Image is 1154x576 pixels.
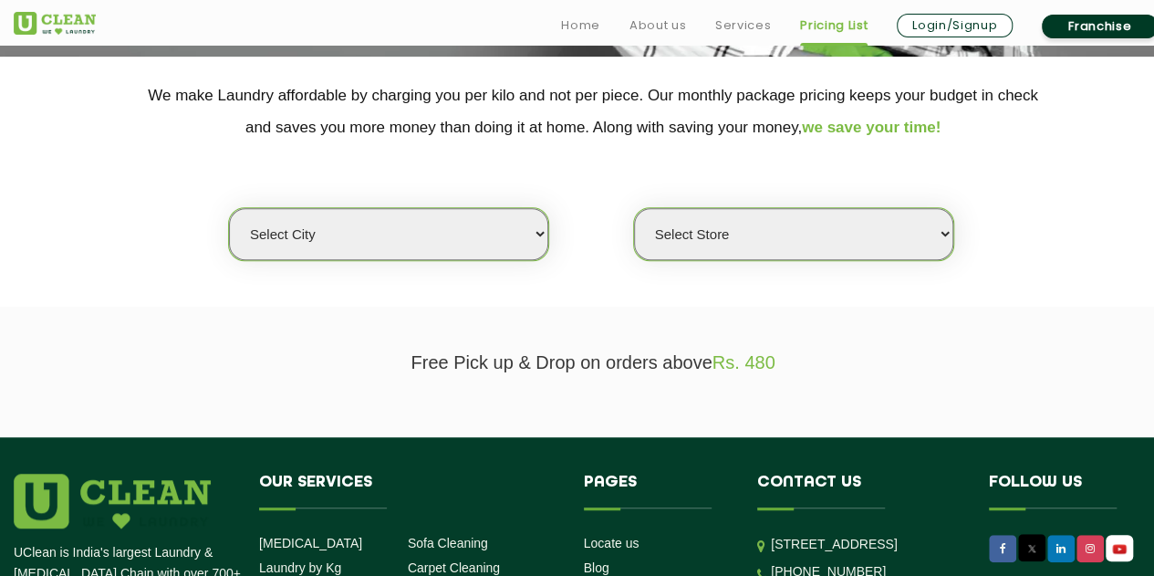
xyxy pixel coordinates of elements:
[408,560,500,575] a: Carpet Cleaning
[561,15,600,37] a: Home
[14,12,96,35] img: UClean Laundry and Dry Cleaning
[771,534,962,555] p: [STREET_ADDRESS]
[712,352,775,372] span: Rs. 480
[802,119,941,136] span: we save your time!
[715,15,771,37] a: Services
[757,474,962,508] h4: Contact us
[584,560,609,575] a: Blog
[584,536,639,550] a: Locate us
[897,14,1013,37] a: Login/Signup
[800,15,868,37] a: Pricing List
[408,536,488,550] a: Sofa Cleaning
[584,474,731,508] h4: Pages
[259,474,556,508] h4: Our Services
[259,560,341,575] a: Laundry by Kg
[14,474,211,529] img: logo.png
[629,15,686,37] a: About us
[259,536,362,550] a: [MEDICAL_DATA]
[1107,539,1131,559] img: UClean Laundry and Dry Cleaning
[989,474,1149,508] h4: Follow us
